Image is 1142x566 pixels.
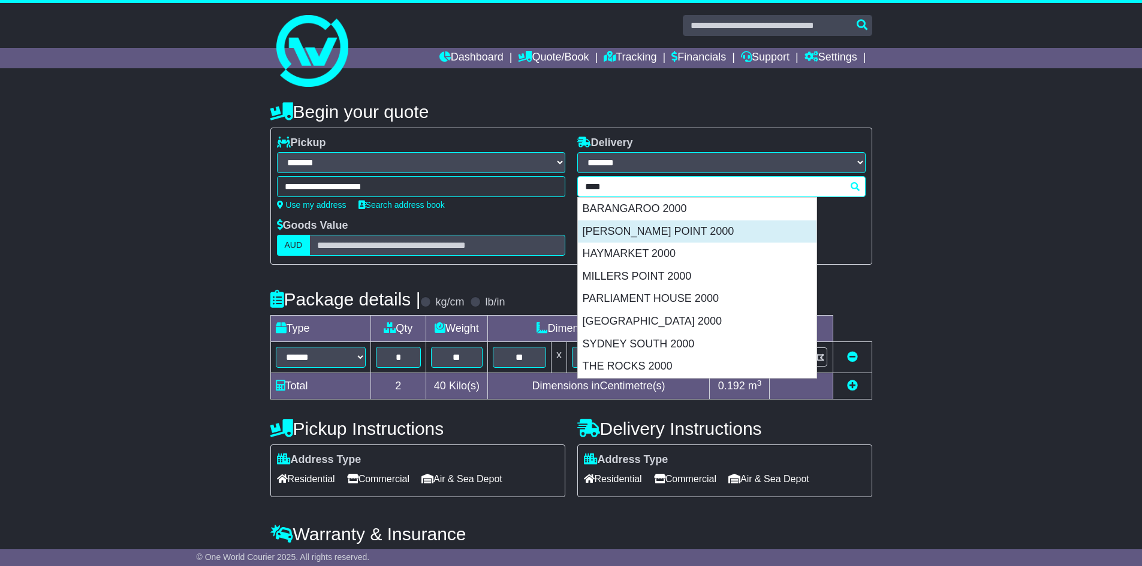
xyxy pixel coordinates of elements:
span: Air & Sea Depot [421,470,502,488]
div: [PERSON_NAME] POINT 2000 [578,220,816,243]
label: Goods Value [277,219,348,232]
td: Type [270,316,370,342]
span: Air & Sea Depot [728,470,809,488]
div: PARLIAMENT HOUSE 2000 [578,287,816,310]
td: x [551,342,567,373]
span: Commercial [347,470,409,488]
div: HAYMARKET 2000 [578,243,816,265]
a: Use my address [277,200,346,210]
td: Total [270,373,370,399]
a: Support [741,48,790,68]
a: Tracking [604,48,656,68]
a: Settings [804,48,857,68]
div: THE ROCKS 2000 [578,355,816,378]
span: 0.192 [718,380,745,392]
a: Dashboard [439,48,504,68]
label: AUD [277,235,311,256]
span: © One World Courier 2025. All rights reserved. [197,552,370,562]
span: m [748,380,762,392]
label: Address Type [584,453,668,467]
label: kg/cm [435,296,464,309]
a: Financials [671,48,726,68]
h4: Begin your quote [270,102,872,122]
td: Kilo(s) [426,373,488,399]
div: SYDNEY SOUTH 2000 [578,333,816,356]
td: Weight [426,316,488,342]
label: lb/in [485,296,505,309]
span: Commercial [654,470,716,488]
span: Residential [277,470,335,488]
sup: 3 [757,379,762,388]
h4: Pickup Instructions [270,419,565,438]
span: Residential [584,470,642,488]
td: Dimensions in Centimetre(s) [487,373,710,399]
h4: Warranty & Insurance [270,524,872,544]
label: Delivery [577,137,633,150]
span: 40 [434,380,446,392]
div: MILLERS POINT 2000 [578,265,816,288]
td: 2 [370,373,426,399]
td: Qty [370,316,426,342]
h4: Package details | [270,289,421,309]
div: BARANGAROO 2000 [578,198,816,220]
div: [GEOGRAPHIC_DATA] 2000 [578,310,816,333]
label: Pickup [277,137,326,150]
a: Add new item [847,380,858,392]
a: Quote/Book [518,48,589,68]
label: Address Type [277,453,361,467]
h4: Delivery Instructions [577,419,872,438]
td: Dimensions (L x W x H) [487,316,710,342]
a: Search address book [358,200,445,210]
a: Remove this item [847,351,858,363]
